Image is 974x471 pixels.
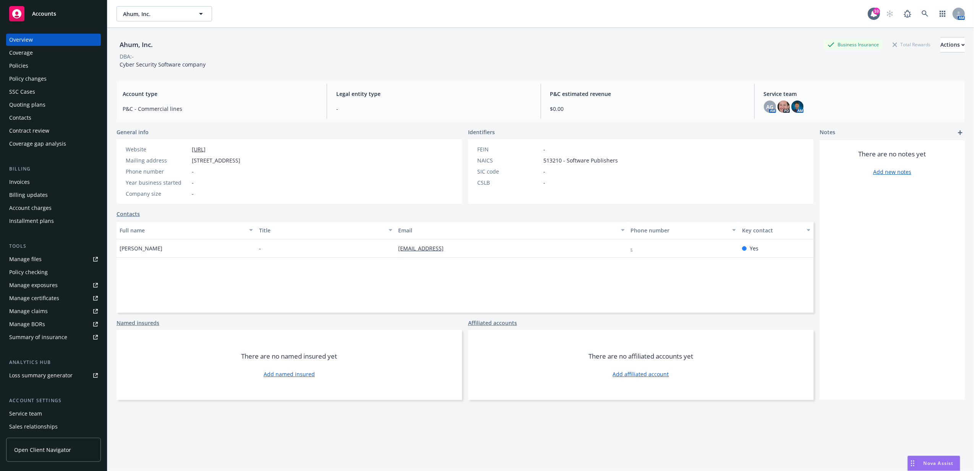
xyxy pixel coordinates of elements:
[256,221,395,239] button: Title
[824,40,883,49] div: Business Insurance
[543,145,545,153] span: -
[120,244,162,252] span: [PERSON_NAME]
[9,125,49,137] div: Contract review
[9,279,58,291] div: Manage exposures
[9,60,28,72] div: Policies
[628,221,739,239] button: Phone number
[613,370,669,378] a: Add affiliated account
[120,226,245,234] div: Full name
[126,167,189,175] div: Phone number
[631,226,728,234] div: Phone number
[6,279,101,291] a: Manage exposures
[192,156,240,164] span: [STREET_ADDRESS]
[6,408,101,420] a: Service team
[123,90,318,98] span: Account type
[9,99,45,111] div: Quoting plans
[9,215,54,227] div: Installment plans
[820,128,835,137] span: Notes
[6,34,101,46] a: Overview
[750,244,758,252] span: Yes
[940,37,965,52] button: Actions
[126,190,189,198] div: Company size
[117,40,156,50] div: Ahum, Inc.
[477,156,540,164] div: NAICS
[6,176,101,188] a: Invoices
[6,421,101,433] a: Sales relationships
[924,460,954,466] span: Nova Assist
[6,99,101,111] a: Quoting plans
[477,145,540,153] div: FEIN
[766,103,773,111] span: AG
[117,6,212,21] button: Ahum, Inc.
[9,331,67,343] div: Summary of insurance
[117,128,149,136] span: General info
[859,149,926,159] span: There are no notes yet
[399,226,616,234] div: Email
[117,319,159,327] a: Named insureds
[739,221,814,239] button: Key contact
[791,101,804,113] img: photo
[9,408,42,420] div: Service team
[908,456,960,471] button: Nova Assist
[742,226,802,234] div: Key contact
[900,6,915,21] a: Report a Bug
[6,60,101,72] a: Policies
[9,253,42,265] div: Manage files
[6,202,101,214] a: Account charges
[9,189,48,201] div: Billing updates
[6,47,101,59] a: Coverage
[123,105,318,113] span: P&C - Commercial lines
[889,40,934,49] div: Total Rewards
[123,10,189,18] span: Ahum, Inc.
[6,359,101,366] div: Analytics hub
[6,242,101,250] div: Tools
[9,86,35,98] div: SSC Cases
[120,61,206,68] span: Cyber Security Software company
[120,52,134,60] div: DBA: -
[395,221,628,239] button: Email
[9,305,48,317] div: Manage claims
[126,179,189,187] div: Year business started
[6,292,101,304] a: Manage certificates
[6,369,101,382] a: Loss summary generator
[9,266,48,278] div: Policy checking
[550,105,745,113] span: $0.00
[6,73,101,85] a: Policy changes
[935,6,950,21] a: Switch app
[468,128,495,136] span: Identifiers
[543,167,545,175] span: -
[543,156,618,164] span: 513210 - Software Publishers
[477,179,540,187] div: CSLB
[192,146,206,153] a: [URL]
[477,167,540,175] div: SIC code
[908,456,917,471] div: Drag to move
[9,73,47,85] div: Policy changes
[241,352,337,361] span: There are no named insured yet
[764,90,959,98] span: Service team
[6,397,101,404] div: Account settings
[543,179,545,187] span: -
[259,244,261,252] span: -
[550,90,745,98] span: P&C estimated revenue
[126,156,189,164] div: Mailing address
[9,176,30,188] div: Invoices
[259,226,384,234] div: Title
[9,202,52,214] div: Account charges
[6,318,101,330] a: Manage BORs
[9,138,66,150] div: Coverage gap analysis
[873,168,911,176] a: Add new notes
[6,125,101,137] a: Contract review
[6,86,101,98] a: SSC Cases
[631,245,639,252] a: -
[6,112,101,124] a: Contacts
[9,421,58,433] div: Sales relationships
[956,128,965,137] a: add
[264,370,315,378] a: Add named insured
[9,47,33,59] div: Coverage
[336,105,531,113] span: -
[192,179,194,187] span: -
[9,34,33,46] div: Overview
[6,266,101,278] a: Policy checking
[192,167,194,175] span: -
